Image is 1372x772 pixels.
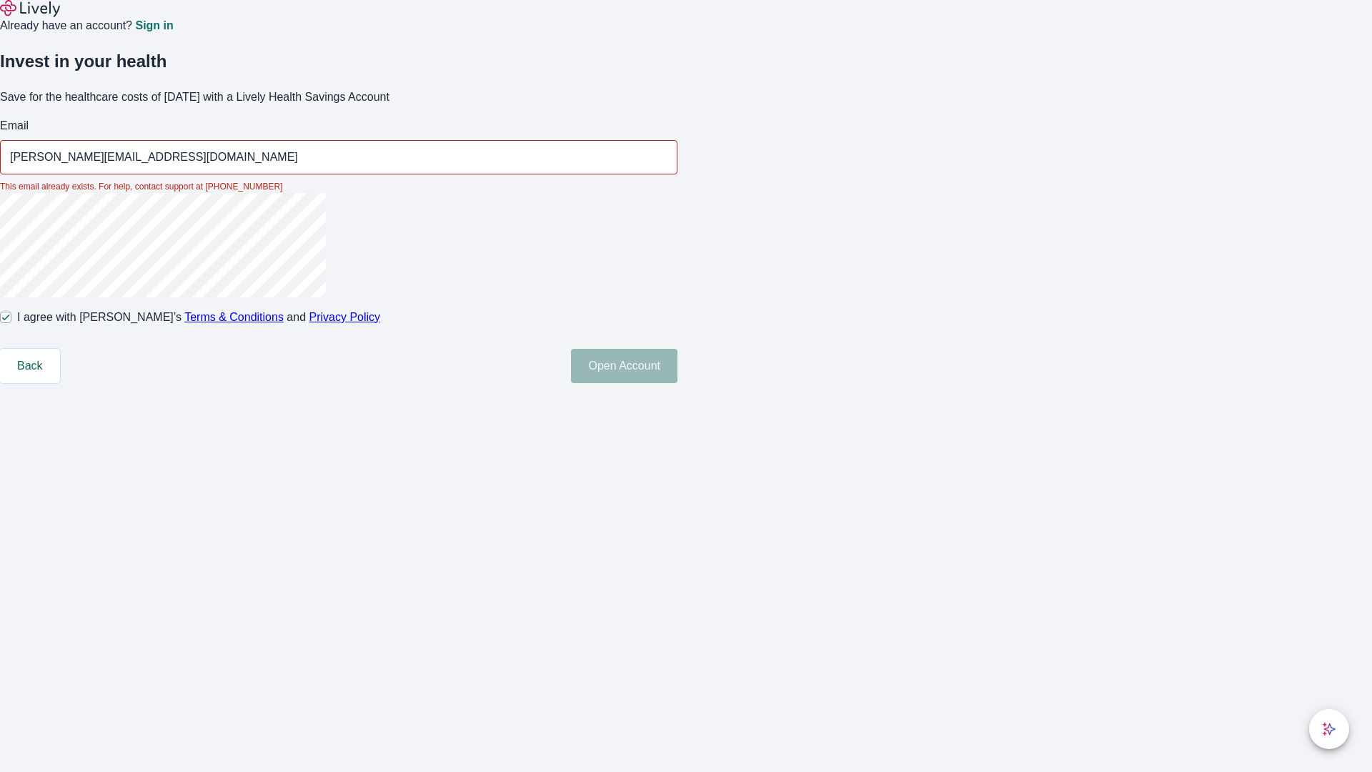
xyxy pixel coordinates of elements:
button: chat [1309,709,1349,749]
a: Privacy Policy [309,311,381,323]
span: I agree with [PERSON_NAME]’s and [17,309,380,326]
a: Terms & Conditions [184,311,284,323]
a: Sign in [135,20,173,31]
svg: Lively AI Assistant [1322,722,1336,736]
